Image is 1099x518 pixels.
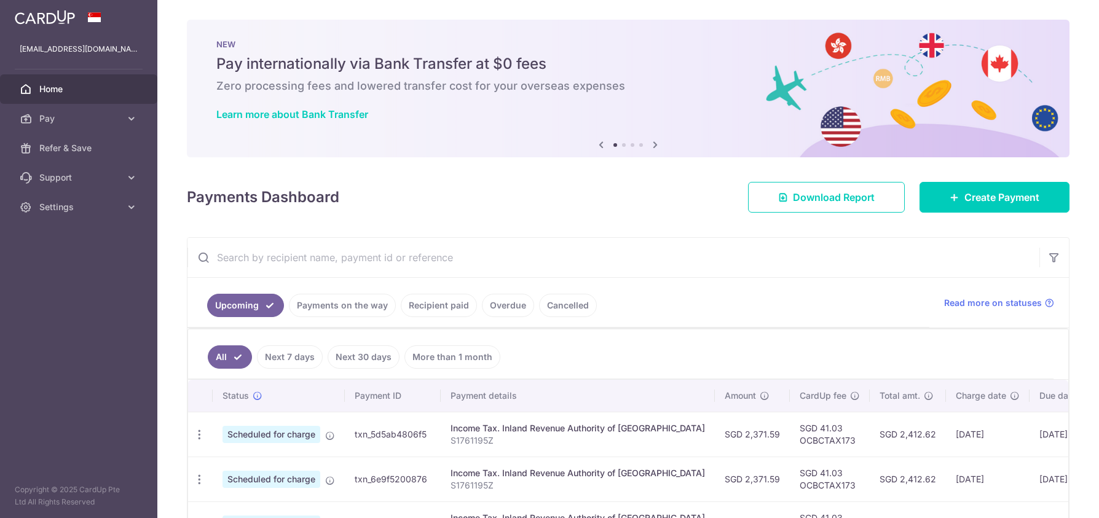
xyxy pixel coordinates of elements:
[223,426,320,443] span: Scheduled for charge
[39,142,120,154] span: Refer & Save
[870,412,946,457] td: SGD 2,412.62
[39,112,120,125] span: Pay
[328,345,400,369] a: Next 30 days
[289,294,396,317] a: Payments on the way
[345,412,441,457] td: txn_5d5ab4806f5
[1039,390,1076,402] span: Due date
[187,186,339,208] h4: Payments Dashboard
[20,43,138,55] p: [EMAIL_ADDRESS][DOMAIN_NAME]
[748,182,905,213] a: Download Report
[39,201,120,213] span: Settings
[946,457,1030,501] td: [DATE]
[441,380,715,412] th: Payment details
[257,345,323,369] a: Next 7 days
[216,54,1040,74] h5: Pay internationally via Bank Transfer at $0 fees
[725,390,756,402] span: Amount
[208,345,252,369] a: All
[451,479,705,492] p: S1761195Z
[790,412,870,457] td: SGD 41.03 OCBCTAX173
[870,457,946,501] td: SGD 2,412.62
[539,294,597,317] a: Cancelled
[345,457,441,501] td: txn_6e9f5200876
[39,171,120,184] span: Support
[223,390,249,402] span: Status
[216,79,1040,93] h6: Zero processing fees and lowered transfer cost for your overseas expenses
[345,380,441,412] th: Payment ID
[187,238,1039,277] input: Search by recipient name, payment id or reference
[401,294,477,317] a: Recipient paid
[39,83,120,95] span: Home
[790,457,870,501] td: SGD 41.03 OCBCTAX173
[944,297,1042,309] span: Read more on statuses
[216,39,1040,49] p: NEW
[187,20,1069,157] img: Bank transfer banner
[964,190,1039,205] span: Create Payment
[404,345,500,369] a: More than 1 month
[944,297,1054,309] a: Read more on statuses
[223,471,320,488] span: Scheduled for charge
[482,294,534,317] a: Overdue
[216,108,368,120] a: Learn more about Bank Transfer
[800,390,846,402] span: CardUp fee
[451,434,705,447] p: S1761195Z
[880,390,920,402] span: Total amt.
[715,412,790,457] td: SGD 2,371.59
[920,182,1069,213] a: Create Payment
[956,390,1006,402] span: Charge date
[207,294,284,317] a: Upcoming
[451,467,705,479] div: Income Tax. Inland Revenue Authority of [GEOGRAPHIC_DATA]
[451,422,705,434] div: Income Tax. Inland Revenue Authority of [GEOGRAPHIC_DATA]
[793,190,875,205] span: Download Report
[15,10,75,25] img: CardUp
[946,412,1030,457] td: [DATE]
[715,457,790,501] td: SGD 2,371.59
